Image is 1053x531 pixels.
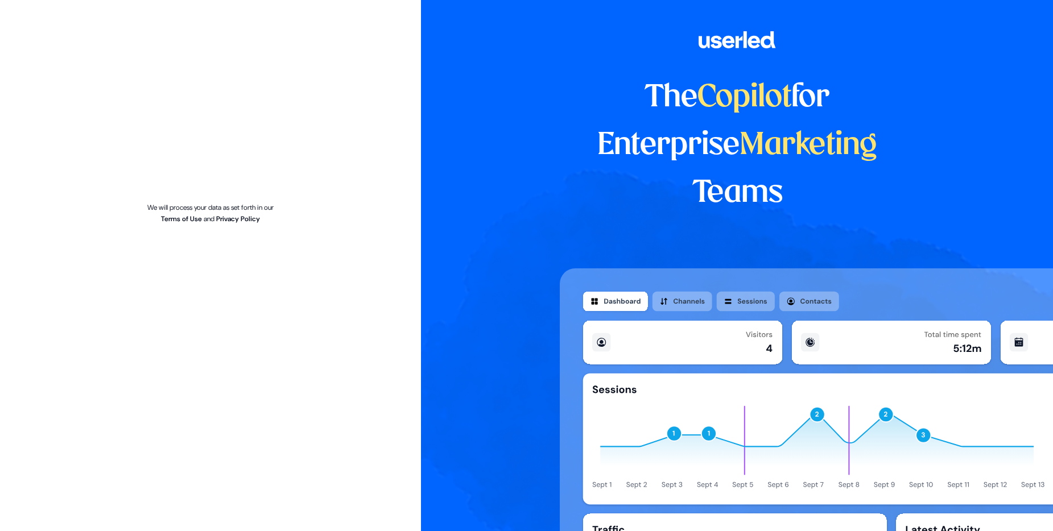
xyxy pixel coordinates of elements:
h1: The for Enterprise Teams [560,74,915,217]
span: Marketing [740,131,877,160]
a: Privacy Policy [216,214,260,223]
span: Copilot [697,83,791,113]
a: Terms of Use [161,214,202,223]
p: We will process your data as set forth in our and [138,202,284,225]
